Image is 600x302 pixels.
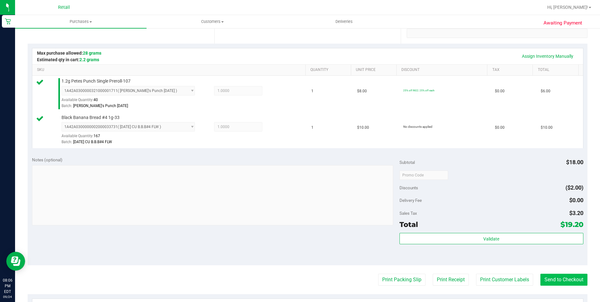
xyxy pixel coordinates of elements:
[79,57,99,62] span: 2.2 grams
[565,184,583,191] span: ($2.00)
[58,5,70,10] span: Retail
[518,51,577,62] a: Assign Inventory Manually
[147,19,278,24] span: Customers
[311,88,313,94] span: 1
[147,15,278,28] a: Customers
[495,88,505,94] span: $0.00
[403,125,432,128] span: No discounts applied
[356,67,394,73] a: Unit Price
[15,15,147,28] a: Purchases
[62,78,131,84] span: 1.2g Petes Punch Single Preroll-107
[544,19,582,27] span: Awaiting Payment
[62,132,202,144] div: Available Quantity:
[399,211,417,216] span: Sales Tax
[566,159,583,165] span: $18.00
[541,88,550,94] span: $6.00
[32,157,62,162] span: Notes (optional)
[378,274,426,286] button: Print Packing Slip
[62,140,72,144] span: Batch:
[94,134,100,138] span: 167
[6,252,25,271] iframe: Resource center
[311,125,313,131] span: 1
[538,67,576,73] a: Total
[541,125,553,131] span: $10.00
[62,115,120,121] span: Black Banana Bread #4 1g-33
[37,67,303,73] a: SKU
[399,233,583,244] button: Validate
[310,67,348,73] a: Quantity
[3,278,12,294] p: 08:06 PM EDT
[5,18,11,24] inline-svg: Retail
[278,15,410,28] a: Deliveries
[476,274,533,286] button: Print Customer Labels
[540,274,587,286] button: Send to Checkout
[403,89,434,92] span: 25% off RICC: 25% off each
[327,19,361,24] span: Deliveries
[433,274,469,286] button: Print Receipt
[492,67,530,73] a: Tax
[401,67,485,73] a: Discount
[560,220,583,229] span: $19.20
[3,294,12,299] p: 09/24
[399,182,418,193] span: Discounts
[399,198,422,203] span: Delivery Fee
[15,19,147,24] span: Purchases
[357,125,369,131] span: $10.00
[62,104,72,108] span: Batch:
[569,210,583,216] span: $3.20
[62,95,202,108] div: Available Quantity:
[357,88,367,94] span: $8.00
[399,160,415,165] span: Subtotal
[37,51,101,56] span: Max purchase allowed:
[73,104,128,108] span: [PERSON_NAME]'s Punch [DATE]
[483,236,499,241] span: Validate
[495,125,505,131] span: $0.00
[94,98,98,102] span: 40
[569,197,583,203] span: $0.00
[73,140,112,144] span: [DATE] CU B.B.B#4 FLW
[37,57,99,62] span: Estimated qty in cart:
[399,220,418,229] span: Total
[547,5,588,10] span: Hi, [PERSON_NAME]!
[83,51,101,56] span: 28 grams
[399,170,448,180] input: Promo Code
